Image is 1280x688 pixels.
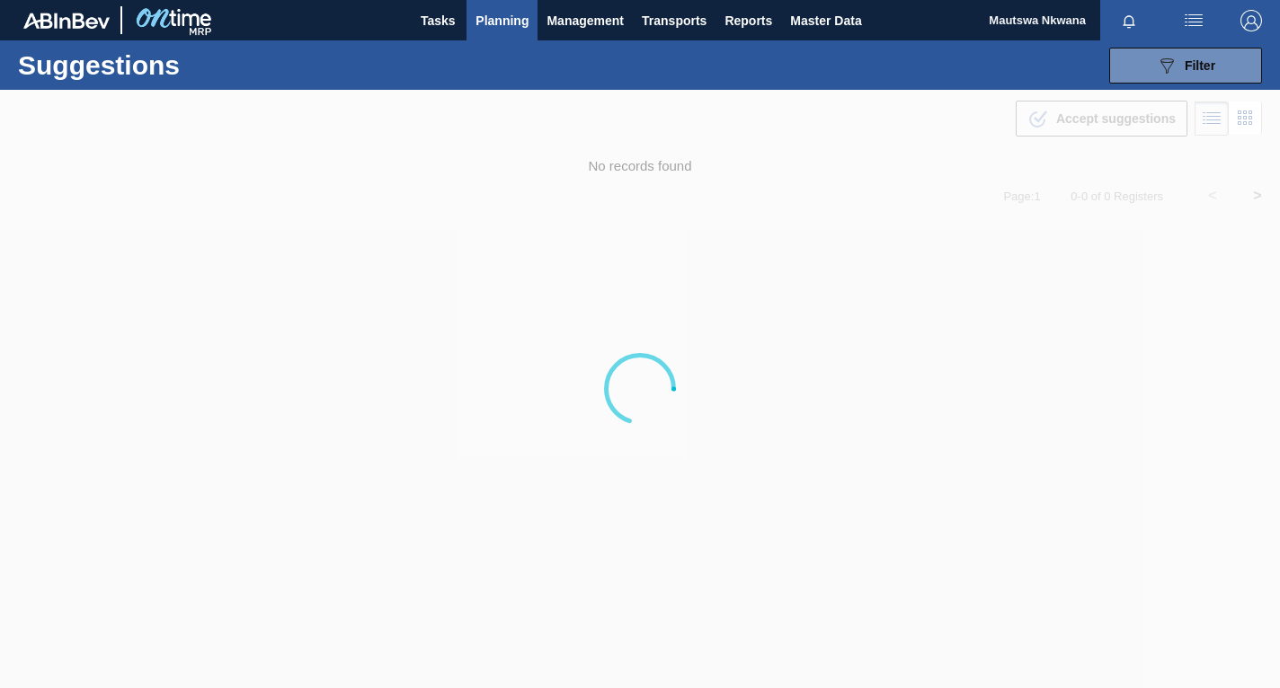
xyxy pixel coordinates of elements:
[418,10,458,31] span: Tasks
[18,55,337,75] h1: Suggestions
[23,13,110,29] img: TNhmsLtSVTkK8tSr43FrP2fwEKptu5GPRR3wAAAABJRU5ErkJggg==
[1183,10,1204,31] img: userActions
[547,10,624,31] span: Management
[642,10,707,31] span: Transports
[1240,10,1262,31] img: Logout
[724,10,772,31] span: Reports
[1185,58,1215,73] span: Filter
[476,10,529,31] span: Planning
[790,10,861,31] span: Master Data
[1100,8,1158,33] button: Notifications
[1109,48,1262,84] button: Filter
